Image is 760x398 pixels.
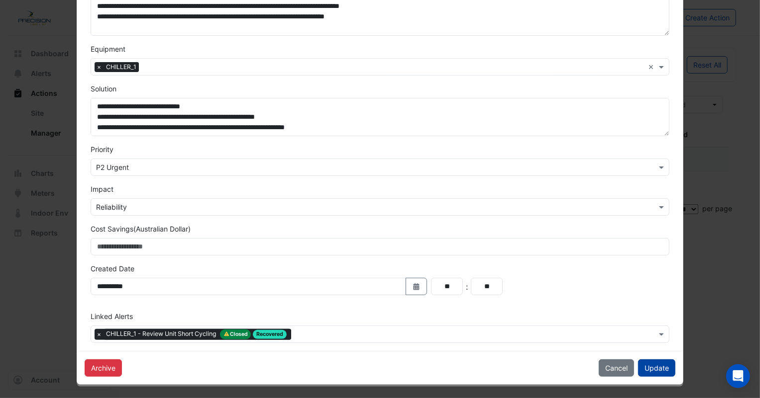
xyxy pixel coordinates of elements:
span: × [95,329,104,339]
fa-icon: Select Date [412,282,421,291]
label: Priority [91,144,113,155]
label: Solution [91,83,116,94]
div: : [463,281,471,293]
span: CHILLER_1 - Review Unit Short Cycling [106,329,218,339]
label: Impact [91,184,113,194]
span: CHILLER_1 - Review Unit Short Cycling [104,329,291,340]
label: Equipment [91,44,125,54]
span: × [95,62,104,72]
label: Cost Savings (Australian Dollar) [91,224,191,234]
label: Created Date [91,263,134,274]
button: Cancel [599,359,634,377]
button: Archive [85,359,122,377]
label: Linked Alerts [91,311,133,321]
span: Recovered [253,330,287,339]
div: Open Intercom Messenger [726,364,750,388]
span: Closed [220,329,251,339]
span: CHILLER_1 [104,62,139,72]
button: Update [638,359,675,377]
input: Hours [431,278,463,295]
input: Minutes [471,278,503,295]
span: Clear [648,62,656,72]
